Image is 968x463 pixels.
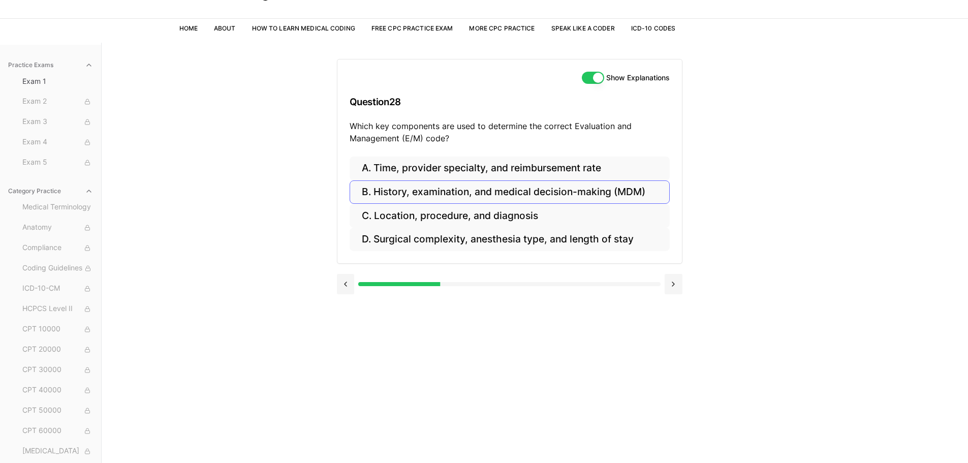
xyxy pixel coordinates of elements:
[18,443,97,459] button: [MEDICAL_DATA]
[179,24,198,32] a: Home
[18,362,97,378] button: CPT 30000
[22,344,93,355] span: CPT 20000
[22,263,93,274] span: Coding Guidelines
[214,24,236,32] a: About
[252,24,355,32] a: How to Learn Medical Coding
[18,342,97,358] button: CPT 20000
[350,157,670,180] button: A. Time, provider specialty, and reimbursement rate
[606,74,670,81] label: Show Explanations
[22,116,93,128] span: Exam 3
[350,87,670,117] h3: Question 28
[4,183,97,199] button: Category Practice
[22,76,93,86] span: Exam 1
[18,281,97,297] button: ICD-10-CM
[22,157,93,168] span: Exam 5
[22,425,93,437] span: CPT 60000
[22,446,93,457] span: [MEDICAL_DATA]
[350,228,670,252] button: D. Surgical complexity, anesthesia type, and length of stay
[18,199,97,215] button: Medical Terminology
[18,73,97,89] button: Exam 1
[18,260,97,276] button: Coding Guidelines
[18,134,97,150] button: Exam 4
[22,202,93,213] span: Medical Terminology
[22,405,93,416] span: CPT 50000
[18,423,97,439] button: CPT 60000
[18,155,97,171] button: Exam 5
[350,204,670,228] button: C. Location, procedure, and diagnosis
[18,403,97,419] button: CPT 50000
[18,301,97,317] button: HCPCS Level II
[350,120,670,144] p: Which key components are used to determine the correct Evaluation and Management (E/M) code?
[4,57,97,73] button: Practice Exams
[22,222,93,233] span: Anatomy
[350,180,670,204] button: B. History, examination, and medical decision-making (MDM)
[18,321,97,337] button: CPT 10000
[18,94,97,110] button: Exam 2
[469,24,535,32] a: More CPC Practice
[18,382,97,398] button: CPT 40000
[18,240,97,256] button: Compliance
[22,96,93,107] span: Exam 2
[22,242,93,254] span: Compliance
[18,114,97,130] button: Exam 3
[22,385,93,396] span: CPT 40000
[371,24,453,32] a: Free CPC Practice Exam
[22,137,93,148] span: Exam 4
[22,364,93,376] span: CPT 30000
[18,220,97,236] button: Anatomy
[551,24,615,32] a: Speak Like a Coder
[22,283,93,294] span: ICD-10-CM
[22,303,93,315] span: HCPCS Level II
[631,24,675,32] a: ICD-10 Codes
[22,324,93,335] span: CPT 10000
